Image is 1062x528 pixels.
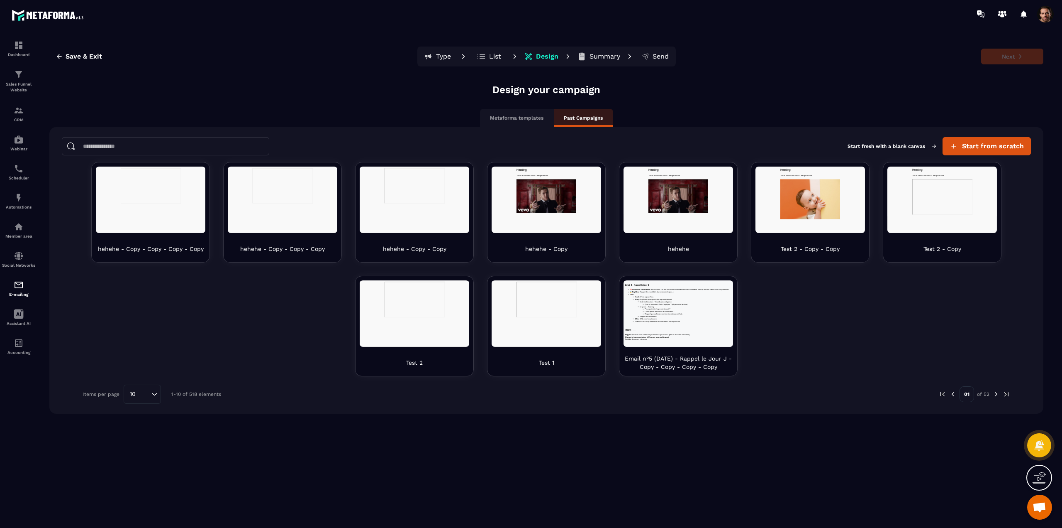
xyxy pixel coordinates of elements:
p: Send [653,52,669,61]
p: Start fresh with a blank canvas [848,143,936,149]
li: Rappel que webinaire est imminent (aujourd’hui). [71,107,360,115]
p: This is a new Text block. Change the text. [83,25,282,34]
p: Metaforma templates [490,115,543,121]
p: Assistant AI [2,321,35,326]
a: automationsautomationsWebinar [2,128,35,157]
li: Que se passera-t-il s’il n’agit pas ? (cf peurs de la cible) [71,75,360,83]
p: Past Campaigns [564,115,603,121]
a: automationsautomationsMember area [2,216,35,245]
p: Test 2 [406,359,423,367]
p: J’ai hâte de vous y retrouver. [4,192,360,200]
button: Save & Exit [49,49,108,64]
p: hehehe [668,245,689,253]
strong: Story [37,59,52,66]
p: Type [436,52,451,61]
img: formation [14,106,24,115]
img: social-network [14,251,24,261]
li: 🧠 : Most-aware “ [21,26,360,34]
p: hehehe - Copy - Copy [383,245,446,253]
p: {Nom de mon webinaire} aura lieu aujourd’hui à {Heure de votre webinaire}. [4,176,360,184]
button: Type [419,48,456,65]
a: schedulerschedulerScheduler [2,157,35,187]
li: Pourquoi doit-il agir maintenant ? [71,91,360,99]
img: formation [14,69,24,79]
p: Test 2 - Copy - Copy [781,245,840,253]
strong: Big Idea [28,34,50,41]
p: Dashboard [2,52,35,57]
a: formationformationDashboard [2,34,35,63]
button: Start from scratch [943,137,1031,155]
li: Coût de l’inaction - Visualisation négative [54,66,360,83]
h3: Email 5 - Rappel le jour J [4,11,360,19]
li: Rappel des modalités [54,115,360,124]
strong: Plan [21,43,33,49]
a: formationformationCRM [2,99,35,128]
p: Automations [2,205,35,209]
p: List [489,52,501,61]
img: automations [14,193,24,203]
li: : CTA vers le webinaire. [37,123,360,132]
strong: Niveau de conscience [28,26,88,33]
strong: Cliquez ici pour participer à {Nom de mon webinaire} [4,184,150,191]
div: Search for option [124,385,161,404]
p: Email n°5 (DATE) - Rappel le Jour J - Copy - Copy - Copy - Copy [624,354,733,371]
img: next [1003,390,1010,398]
button: List [470,48,508,65]
h1: Heading [83,4,282,17]
li: Limite place disponible au webinaire ? [71,99,360,108]
p: Sales Funnel Website [2,81,35,93]
p: Items per page [83,391,119,397]
a: Assistant AI [2,303,35,332]
button: Summary [575,48,623,65]
img: scheduler [14,164,24,174]
li: 🥇 : Rappel des modalités du webinaire le jour J. [21,34,360,42]
p: Social Networks [2,263,35,268]
p: of 52 [977,391,989,398]
h3: HOOK : ___ [4,161,360,169]
p: Accounting [2,350,35,355]
p: hehehe - Copy [525,245,568,253]
li: : Expliquer pourquoi il doit agir maintenant [37,59,360,124]
button: Send [637,48,674,65]
p: 1-10 of 518 elements [171,391,221,397]
em: Je me suis inscrit volontairement au webinaire. Mais je ne suis pas sûr de me présenter.” [126,26,354,33]
p: hehehe - Copy - Copy - Copy - Copy [98,245,204,253]
a: social-networksocial-networkSocial Networks [2,245,35,274]
img: accountant [14,338,24,348]
a: emailemailE-mailing [2,274,35,303]
li: : C’est aujourd’hui. [37,50,360,59]
p: Webinar [2,147,35,151]
button: Design [522,48,561,65]
img: prev [949,390,957,398]
a: automationsautomationsAutomations [2,187,35,216]
input: Search for option [139,390,149,399]
p: Member area [2,234,35,238]
a: formationformationSales Funnel Website [2,63,35,99]
span: Save & Exit [66,52,102,61]
li: Urgence - Scarcity [54,83,360,115]
img: formation [14,40,24,50]
strong: Offer [37,124,51,130]
span: 10 [127,390,139,399]
img: prev [939,390,946,398]
strong: Close [37,132,53,139]
strong: Rappel : [4,176,27,183]
p: Design your campaign [492,83,600,96]
img: automations [14,222,24,232]
p: hehehe - Copy - Copy - Copy [240,245,325,253]
strong: Hook [37,51,52,57]
a: accountantaccountantAccounting [2,332,35,361]
p: Test 2 - Copy [923,245,961,253]
img: email [14,280,24,290]
p: Summary [589,52,620,61]
p: Design [536,52,558,61]
span: Start from scratch [962,142,1024,150]
p: E-mailing [2,292,35,297]
li: (PS ou non) : Attention le webinaire c’est aujourd’hui [37,132,360,140]
p: Scheduler [2,176,35,180]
